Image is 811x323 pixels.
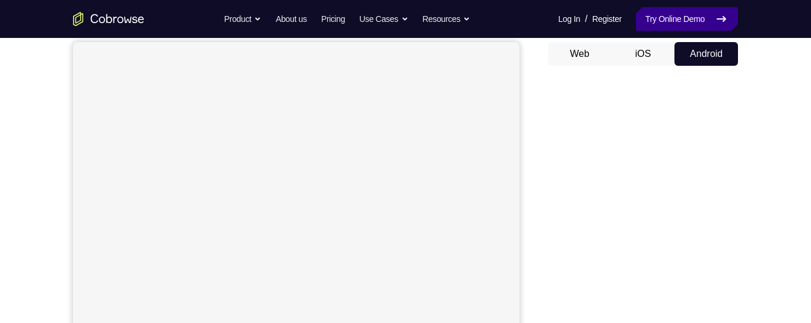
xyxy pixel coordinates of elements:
[423,7,471,31] button: Resources
[224,7,262,31] button: Product
[674,42,738,66] button: Android
[593,7,622,31] a: Register
[359,7,408,31] button: Use Cases
[636,7,738,31] a: Try Online Demo
[548,42,612,66] button: Web
[585,12,587,26] span: /
[321,7,345,31] a: Pricing
[275,7,306,31] a: About us
[612,42,675,66] button: iOS
[558,7,580,31] a: Log In
[73,12,144,26] a: Go to the home page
